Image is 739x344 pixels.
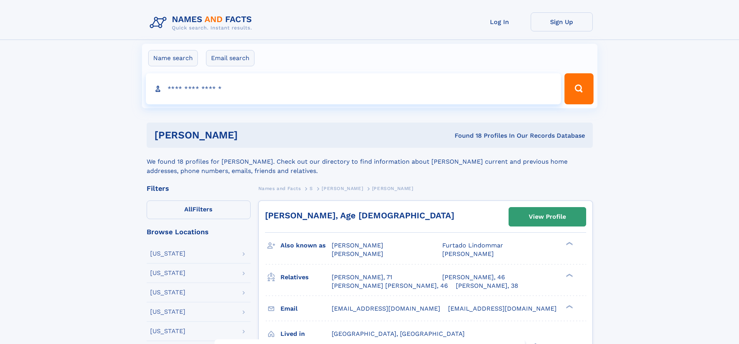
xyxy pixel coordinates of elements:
span: [PERSON_NAME] [372,186,414,191]
button: Search Button [564,73,593,104]
div: ❯ [564,273,573,278]
label: Email search [206,50,254,66]
div: Found 18 Profiles In Our Records Database [346,131,585,140]
h1: [PERSON_NAME] [154,130,346,140]
span: [GEOGRAPHIC_DATA], [GEOGRAPHIC_DATA] [332,330,465,337]
div: [US_STATE] [150,270,185,276]
a: [PERSON_NAME], 38 [456,282,518,290]
a: [PERSON_NAME], 71 [332,273,392,282]
div: We found 18 profiles for [PERSON_NAME]. Check out our directory to find information about [PERSON... [147,148,593,176]
span: [PERSON_NAME] [322,186,363,191]
span: S [310,186,313,191]
span: [PERSON_NAME] [332,250,383,258]
h3: Lived in [280,327,332,341]
a: [PERSON_NAME] [PERSON_NAME], 46 [332,282,448,290]
a: Sign Up [531,12,593,31]
span: Furtado Lindommar [442,242,503,249]
div: Filters [147,185,251,192]
span: All [184,206,192,213]
input: search input [146,73,561,104]
a: [PERSON_NAME], Age [DEMOGRAPHIC_DATA] [265,211,454,220]
a: [PERSON_NAME], 46 [442,273,505,282]
h3: Relatives [280,271,332,284]
div: [US_STATE] [150,309,185,315]
div: ❯ [564,304,573,309]
span: [PERSON_NAME] [332,242,383,249]
div: ❯ [564,241,573,246]
label: Filters [147,201,251,219]
div: [US_STATE] [150,289,185,296]
label: Name search [148,50,198,66]
div: [US_STATE] [150,328,185,334]
a: [PERSON_NAME] [322,183,363,193]
a: S [310,183,313,193]
h3: Email [280,302,332,315]
div: [US_STATE] [150,251,185,257]
span: [PERSON_NAME] [442,250,494,258]
a: View Profile [509,207,586,226]
h3: Also known as [280,239,332,252]
div: View Profile [529,208,566,226]
a: Log In [469,12,531,31]
span: [EMAIL_ADDRESS][DOMAIN_NAME] [332,305,440,312]
span: [EMAIL_ADDRESS][DOMAIN_NAME] [448,305,557,312]
a: Names and Facts [258,183,301,193]
div: Browse Locations [147,228,251,235]
img: Logo Names and Facts [147,12,258,33]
